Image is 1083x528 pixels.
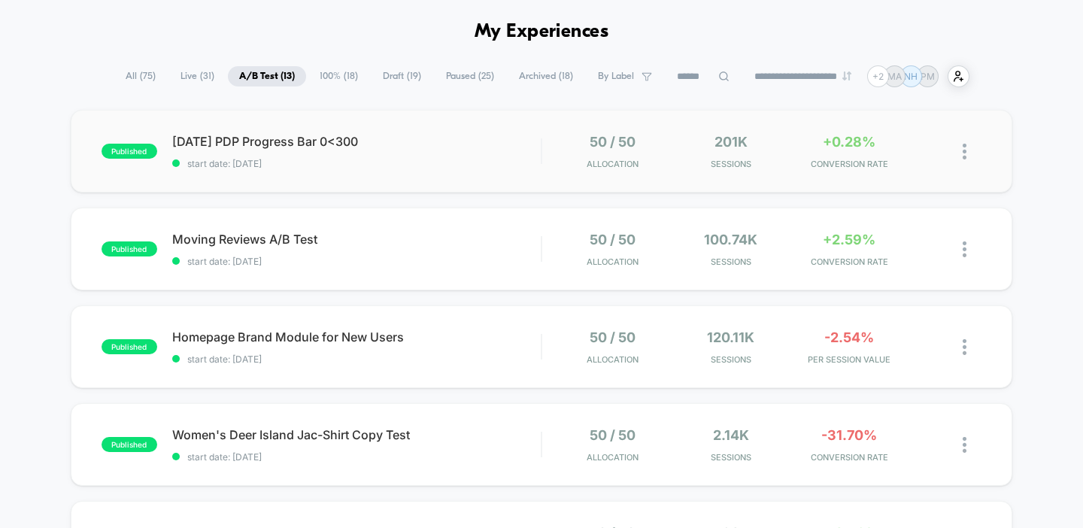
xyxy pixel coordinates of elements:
img: close [963,241,966,257]
span: CONVERSION RATE [794,159,905,169]
img: close [963,437,966,453]
img: end [842,71,851,80]
span: start date: [DATE] [172,158,541,169]
img: close [963,144,966,159]
span: published [102,339,157,354]
span: 50 / 50 [590,427,636,443]
span: Paused ( 25 ) [435,66,505,86]
span: start date: [DATE] [172,451,541,463]
span: 100% ( 18 ) [308,66,369,86]
span: Sessions [675,354,786,365]
span: Sessions [675,452,786,463]
p: NH [904,71,918,82]
span: Allocation [587,354,639,365]
span: CONVERSION RATE [794,452,905,463]
img: close [963,339,966,355]
span: Allocation [587,452,639,463]
span: start date: [DATE] [172,354,541,365]
span: -2.54% [824,329,874,345]
span: Moving Reviews A/B Test [172,232,541,247]
span: Allocation [587,256,639,267]
span: By Label [598,71,634,82]
span: CONVERSION RATE [794,256,905,267]
span: Archived ( 18 ) [508,66,584,86]
span: published [102,241,157,256]
p: PM [921,71,935,82]
span: 50 / 50 [590,232,636,247]
span: published [102,437,157,452]
p: MA [887,71,902,82]
span: 120.11k [707,329,754,345]
span: 2.14k [713,427,749,443]
span: -31.70% [821,427,877,443]
span: Homepage Brand Module for New Users [172,329,541,344]
span: Allocation [587,159,639,169]
span: Women's Deer Island Jac-Shirt Copy Test [172,427,541,442]
span: [DATE] PDP Progress Bar 0<300 [172,134,541,149]
span: Sessions [675,256,786,267]
span: 50 / 50 [590,329,636,345]
span: All ( 75 ) [114,66,167,86]
span: Sessions [675,159,786,169]
span: 100.74k [704,232,757,247]
span: A/B Test ( 13 ) [228,66,306,86]
span: Live ( 31 ) [169,66,226,86]
span: start date: [DATE] [172,256,541,267]
span: 50 / 50 [590,134,636,150]
div: + 2 [867,65,889,87]
span: Draft ( 19 ) [372,66,432,86]
span: +2.59% [823,232,875,247]
span: 201k [714,134,748,150]
span: published [102,144,157,159]
span: PER SESSION VALUE [794,354,905,365]
span: +0.28% [823,134,875,150]
h1: My Experiences [475,21,609,43]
